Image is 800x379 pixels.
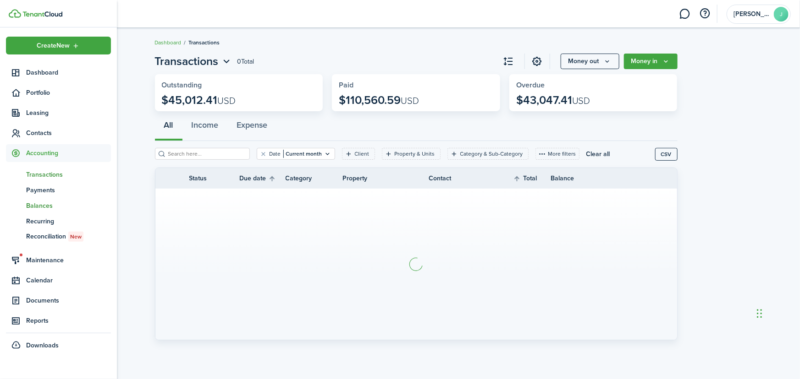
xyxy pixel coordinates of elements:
[155,38,182,47] a: Dashboard
[6,167,111,182] a: Transactions
[516,81,671,89] widget-stats-title: Overdue
[355,150,370,158] filter-tag-label: Client
[382,148,441,160] filter-tag: Open filter
[155,53,233,70] button: Transactions
[6,213,111,229] a: Recurring
[624,54,678,69] button: Money in
[26,341,59,350] span: Downloads
[343,173,429,183] th: Property
[37,43,70,49] span: Create New
[189,38,220,47] span: Transactions
[513,173,551,184] th: Sort
[774,7,789,22] avatar-text: J
[26,148,111,158] span: Accounting
[535,148,579,160] button: More filters
[447,148,529,160] filter-tag: Open filter
[26,316,111,325] span: Reports
[757,300,762,327] div: Drag
[218,94,236,108] span: USD
[6,312,111,330] a: Reports
[754,291,800,335] iframe: Chat Widget
[166,150,247,158] input: Search here...
[624,54,678,69] button: Open menu
[70,233,82,241] span: New
[339,81,493,89] widget-stats-title: Paid
[6,229,111,244] a: ReconciliationNew
[26,88,111,97] span: Portfolio
[26,68,111,77] span: Dashboard
[260,150,268,157] button: Clear filter
[6,37,111,54] button: Open menu
[155,53,219,70] span: Transactions
[26,201,111,211] span: Balances
[26,185,111,195] span: Payments
[734,11,770,17] span: Jennifer
[9,9,21,18] img: TenantCloud
[257,148,335,160] filter-tag: Open filter
[26,296,111,305] span: Documents
[6,198,111,213] a: Balances
[655,148,678,161] button: CSV
[162,94,236,107] p: $45,012.41
[155,53,233,70] button: Open menu
[26,170,111,179] span: Transactions
[551,173,606,183] th: Balance
[516,94,590,107] p: $43,047.41
[26,276,111,285] span: Calendar
[182,114,228,141] button: Income
[429,173,496,183] th: Contact
[22,11,62,17] img: TenantCloud
[189,173,240,183] th: Status
[26,128,111,138] span: Contacts
[6,64,111,81] a: Dashboard
[270,150,281,158] filter-tag-label: Date
[162,81,316,89] widget-stats-title: Outstanding
[401,94,419,108] span: USD
[6,182,111,198] a: Payments
[237,57,254,66] header-page-total: 0 Total
[408,256,424,272] img: Loading
[286,173,343,183] th: Category
[586,148,610,160] button: Clear all
[339,94,419,107] p: $110,560.59
[676,2,694,26] a: Messaging
[561,54,619,69] button: Money out
[240,173,286,184] th: Sort
[283,150,322,158] filter-tag-value: Current month
[26,232,111,242] span: Reconciliation
[26,217,111,226] span: Recurring
[26,108,111,118] span: Leasing
[26,255,111,265] span: Maintenance
[572,94,590,108] span: USD
[395,150,435,158] filter-tag-label: Property & Units
[228,114,277,141] button: Expense
[697,6,713,22] button: Open resource center
[561,54,619,69] button: Open menu
[342,148,375,160] filter-tag: Open filter
[460,150,523,158] filter-tag-label: Category & Sub-Category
